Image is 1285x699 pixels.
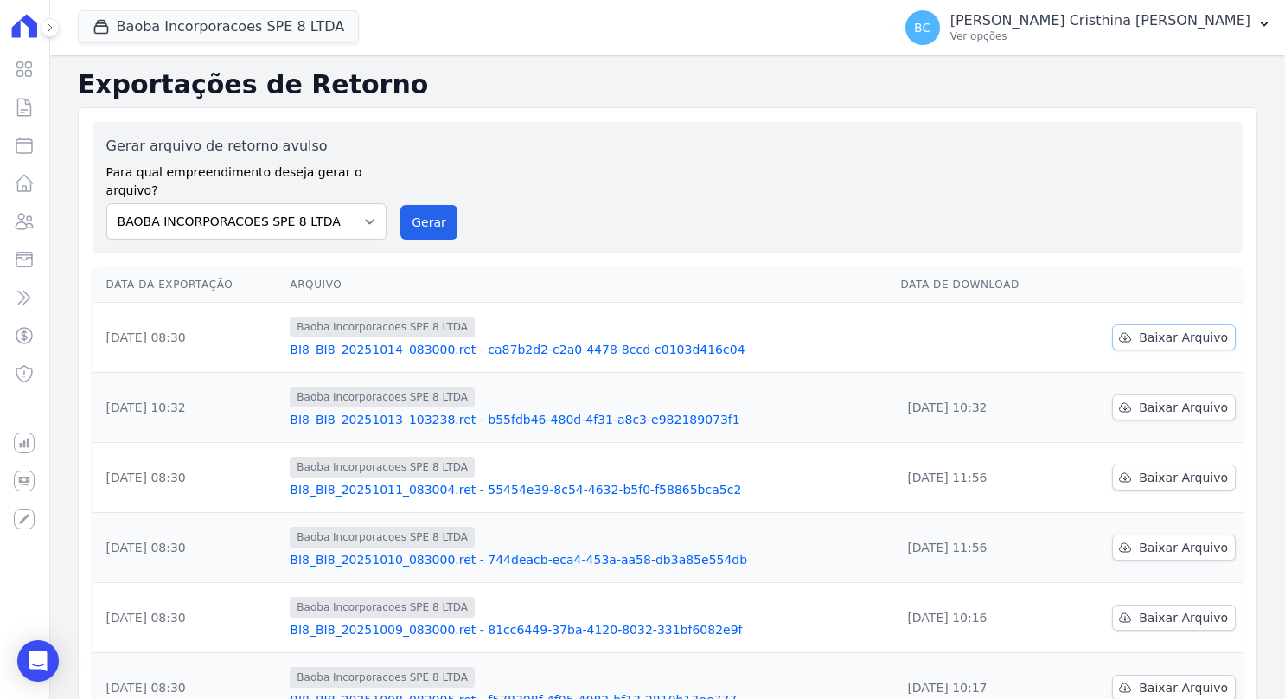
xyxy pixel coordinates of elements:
[893,267,1064,303] th: Data de Download
[93,443,284,513] td: [DATE] 08:30
[400,205,457,240] button: Gerar
[283,267,893,303] th: Arquivo
[290,481,886,498] a: BI8_BI8_20251011_083004.ret - 55454e39-8c54-4632-b5f0-f58865bca5c2
[914,22,930,34] span: BC
[290,527,475,548] span: Baoba Incorporacoes SPE 8 LTDA
[290,317,475,337] span: Baoba Incorporacoes SPE 8 LTDA
[1139,399,1228,416] span: Baixar Arquivo
[290,341,886,358] a: BI8_BI8_20251014_083000.ret - ca87b2d2-c2a0-4478-8ccd-c0103d416c04
[1139,469,1228,486] span: Baixar Arquivo
[78,10,360,43] button: Baoba Incorporacoes SPE 8 LTDA
[290,621,886,638] a: BI8_BI8_20251009_083000.ret - 81cc6449-37ba-4120-8032-331bf6082e9f
[1112,394,1236,420] a: Baixar Arquivo
[93,373,284,443] td: [DATE] 10:32
[290,551,886,568] a: BI8_BI8_20251010_083000.ret - 744deacb-eca4-453a-aa58-db3a85e554db
[17,640,59,682] div: Open Intercom Messenger
[1139,329,1228,346] span: Baixar Arquivo
[290,387,475,407] span: Baoba Incorporacoes SPE 8 LTDA
[290,597,475,618] span: Baoba Incorporacoes SPE 8 LTDA
[892,3,1285,52] button: BC [PERSON_NAME] Cristhina [PERSON_NAME] Ver opções
[893,373,1064,443] td: [DATE] 10:32
[950,29,1250,43] p: Ver opções
[893,583,1064,653] td: [DATE] 10:16
[290,411,886,428] a: BI8_BI8_20251013_103238.ret - b55fdb46-480d-4f31-a8c3-e982189073f1
[1139,539,1228,556] span: Baixar Arquivo
[93,303,284,373] td: [DATE] 08:30
[290,457,475,478] span: Baoba Incorporacoes SPE 8 LTDA
[106,136,387,157] label: Gerar arquivo de retorno avulso
[106,157,387,200] label: Para qual empreendimento deseja gerar o arquivo?
[1112,605,1236,631] a: Baixar Arquivo
[290,667,475,688] span: Baoba Incorporacoes SPE 8 LTDA
[1139,609,1228,626] span: Baixar Arquivo
[93,513,284,583] td: [DATE] 08:30
[950,12,1250,29] p: [PERSON_NAME] Cristhina [PERSON_NAME]
[93,583,284,653] td: [DATE] 08:30
[78,69,1257,100] h2: Exportações de Retorno
[1112,465,1236,491] a: Baixar Arquivo
[1139,679,1228,696] span: Baixar Arquivo
[893,443,1064,513] td: [DATE] 11:56
[1112,535,1236,561] a: Baixar Arquivo
[1112,324,1236,350] a: Baixar Arquivo
[93,267,284,303] th: Data da Exportação
[893,513,1064,583] td: [DATE] 11:56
